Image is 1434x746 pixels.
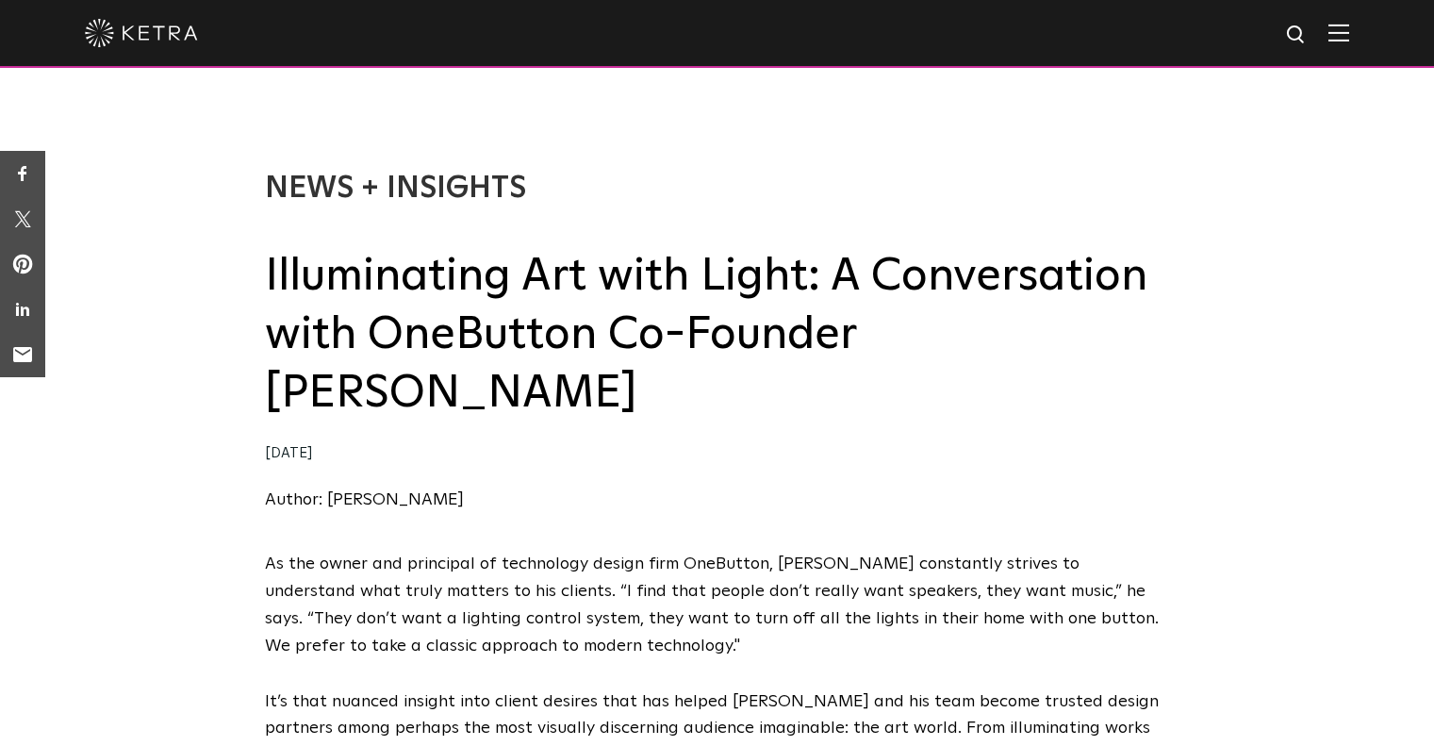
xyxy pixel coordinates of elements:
div: [DATE] [265,440,1170,468]
p: As the owner and principal of technology design firm OneButton, [PERSON_NAME] constantly strives ... [265,551,1170,659]
img: search icon [1285,24,1309,47]
img: Hamburger%20Nav.svg [1328,24,1349,41]
h2: Illuminating Art with Light: A Conversation with OneButton Co-Founder [PERSON_NAME] [265,247,1170,423]
a: News + Insights [265,174,526,204]
img: ketra-logo-2019-white [85,19,198,47]
a: Author: [PERSON_NAME] [265,491,464,508]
